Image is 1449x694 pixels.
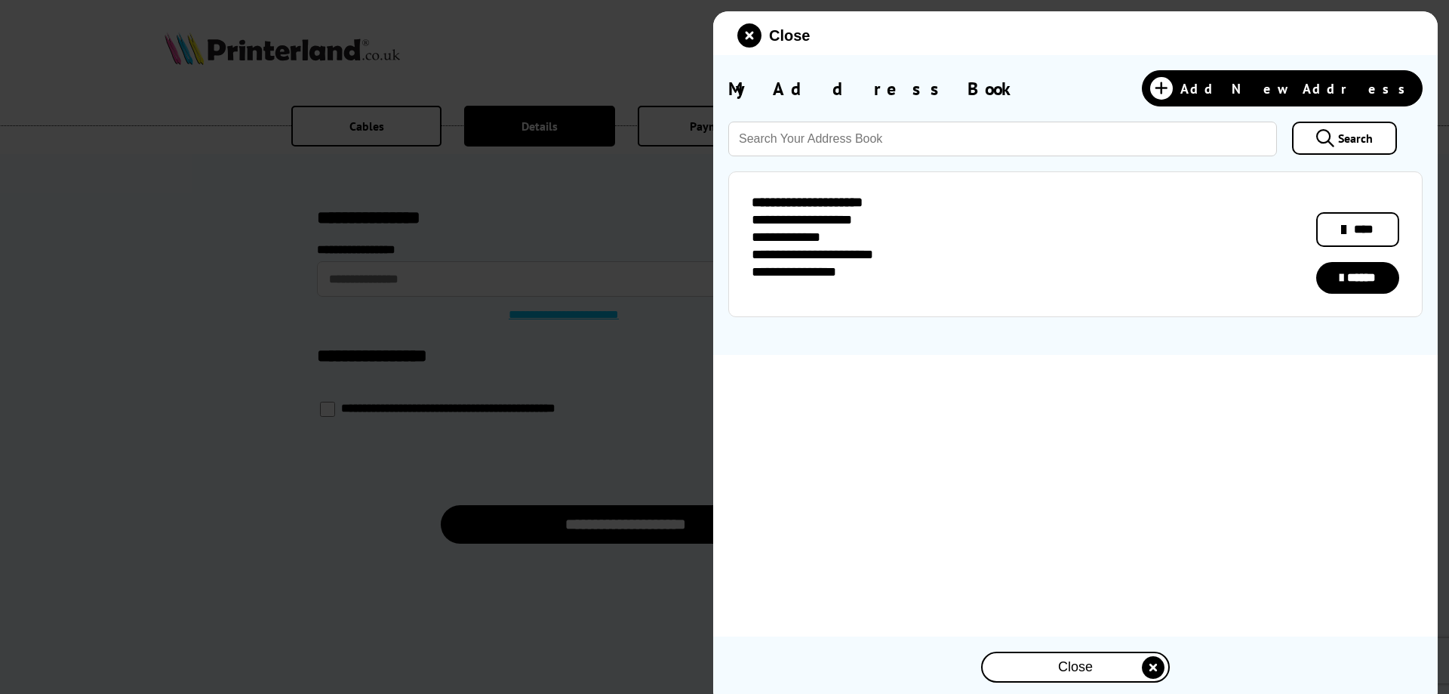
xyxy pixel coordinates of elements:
button: close modal [981,652,1170,683]
span: Add New Address [1180,80,1414,97]
input: Search Your Address Book [728,122,1277,156]
span: Search [1338,131,1373,146]
span: Close [1058,659,1093,675]
span: My Address Book [728,77,1021,100]
button: close modal [737,23,810,48]
span: Close [769,27,810,45]
a: Search [1292,122,1397,155]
